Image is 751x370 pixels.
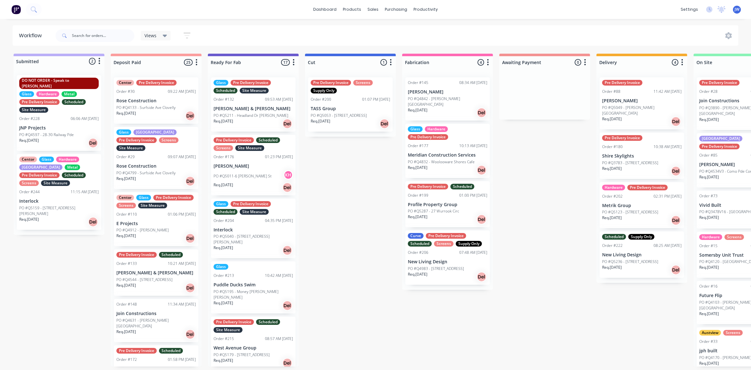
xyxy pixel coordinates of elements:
[725,234,744,240] div: Screens
[214,264,228,270] div: Glass
[214,319,254,325] div: Pre Delivery Invoice
[699,174,719,180] p: Req. [DATE]
[456,241,482,247] div: Supply Only
[654,89,682,94] div: 11:42 AM [DATE]
[116,137,157,143] div: Pre Delivery Invoice
[116,164,196,169] p: Rose Construction
[214,97,234,102] div: Order #132
[405,230,490,285] div: CurvePre Delivery InvoiceScheduledScreensSupply OnlyOrder #20607:48 AM [DATE]New Living DesignPO ...
[311,80,351,86] div: Pre Delivery Invoice
[602,116,622,122] p: Req. [DATE]
[214,113,288,118] p: PO #Q5211 - Headland Dr [PERSON_NAME]
[65,164,80,170] div: Metal
[678,5,701,14] div: settings
[214,289,293,300] p: PO #Q5195 - Money [PERSON_NAME] [PERSON_NAME]
[214,218,234,224] div: Order #204
[56,157,79,162] div: Hardware
[671,166,681,176] div: Del
[735,7,739,12] span: JW
[19,132,74,138] p: PO #Q4597 - 28-30 Railway Pde
[600,231,684,278] div: ScheduledSupply OnlyOrder #22208:25 AM [DATE]New Living DesignPO #Q5236 - [STREET_ADDRESS]Req.[DA...
[19,205,99,217] p: PO #Q5159 - [STREET_ADDRESS][PERSON_NAME]
[19,32,45,39] div: Workflow
[408,233,424,239] div: Curve
[364,5,382,14] div: sales
[71,189,99,195] div: 11:15 AM [DATE]
[185,111,195,121] div: Del
[426,233,466,239] div: Pre Delivery Invoice
[477,214,487,224] div: Del
[116,233,136,239] p: Req. [DATE]
[265,336,293,342] div: 08:57 AM [DATE]
[408,107,427,113] p: Req. [DATE]
[214,88,238,93] div: Scheduled
[602,259,658,265] p: PO #Q5236 - [STREET_ADDRESS]
[282,119,292,129] div: Del
[211,135,296,195] div: Pre Delivery InvoiceScheduledScreensSite MeasureOrder #17601:23 PM [DATE][PERSON_NAME]PO #Q5011-6...
[699,144,740,149] div: Pre Delivery Invoice
[116,318,196,329] p: PO #Q4631 - [PERSON_NAME][GEOGRAPHIC_DATA]
[19,180,39,186] div: Screens
[362,97,390,102] div: 01:07 PM [DATE]
[256,319,280,325] div: Scheduled
[408,266,464,272] p: PO #Q4983 - [STREET_ADDRESS]
[600,182,684,229] div: HardwarePre Delivery InvoiceOrder #20202:31 PM [DATE]Metrik GroupPO #Q5123 - [STREET_ADDRESS]Req....
[602,203,682,208] p: Metrik Group
[168,261,196,266] div: 10:21 AM [DATE]
[379,119,390,129] div: Del
[116,110,136,116] p: Req. [DATE]
[116,348,157,354] div: Pre Delivery Invoice
[240,209,269,215] div: Site Measure
[211,77,296,132] div: GlassPre Delivery InvoiceScheduledSite MeasureOrder #13209:53 AM [DATE][PERSON_NAME] & [PERSON_NA...
[340,5,364,14] div: products
[602,98,682,104] p: [PERSON_NAME]
[114,299,198,342] div: Order #14811:34 AM [DATE]Join ConstructionsPO #Q4631 - [PERSON_NAME][GEOGRAPHIC_DATA]Req.[DATE]Del
[602,80,642,86] div: Pre Delivery Invoice
[602,215,622,221] p: Req. [DATE]
[602,252,682,258] p: New Living Design
[185,329,195,339] div: Del
[116,98,196,104] p: Rose Construction
[136,195,151,200] div: Glass
[185,233,195,243] div: Del
[628,234,654,240] div: Supply Only
[235,145,264,151] div: Site Measure
[62,172,86,178] div: Scheduled
[214,118,233,124] p: Req. [DATE]
[240,88,269,93] div: Site Measure
[116,261,137,266] div: Order #133
[211,261,296,313] div: GlassOrder #21310:42 AM [DATE]Puddle Ducks SwimPO #Q5195 - Money [PERSON_NAME] [PERSON_NAME]Req.[...
[405,181,490,228] div: Pre Delivery InvoiceScheduledOrder #19901:00 PM [DATE]Profile Property GroupPO #Q5287 - 27 Wurroo...
[168,89,196,94] div: 09:22 AM [DATE]
[19,199,99,204] p: Interlock
[214,164,293,169] p: [PERSON_NAME]
[39,157,54,162] div: Glass
[602,209,658,215] p: PO #Q5123 - [STREET_ADDRESS]
[19,189,40,195] div: Order #244
[459,250,487,255] div: 07:48 AM [DATE]
[699,117,719,122] p: Req. [DATE]
[19,116,40,122] div: Order #228
[600,133,684,179] div: Pre Delivery InvoiceOrder #18010:38 AM [DATE]Shire SkylightsPO #Q3783 - [STREET_ADDRESS]Req.[DATE...
[19,125,99,131] p: JNP Projects
[602,243,623,248] div: Order #222
[214,234,293,245] p: PO #Q5040 - [STREET_ADDRESS][PERSON_NAME]
[214,173,272,179] p: PO #Q5011-6 [PERSON_NAME] St
[699,243,718,249] div: Order #15
[116,145,145,151] div: Site Measure
[185,283,195,293] div: Del
[72,29,134,42] input: Search for orders...
[114,192,198,247] div: CentorGlassPre Delivery InvoiceScreensSite MeasureOrder #11001:06 PM [DATE]E ProjectsPO #Q4912 - ...
[671,265,681,275] div: Del
[214,352,270,358] p: PO #Q5179 - [STREET_ADDRESS]
[477,108,487,118] div: Del
[116,154,135,160] div: Order #29
[284,170,293,180] div: KH
[311,88,337,93] div: Supply Only
[159,252,183,258] div: Scheduled
[214,282,293,288] p: Puddle Ducks Swim
[256,137,280,143] div: Scheduled
[231,201,271,207] div: Pre Delivery Invoice
[450,184,474,189] div: Scheduled
[138,203,167,208] div: Site Measure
